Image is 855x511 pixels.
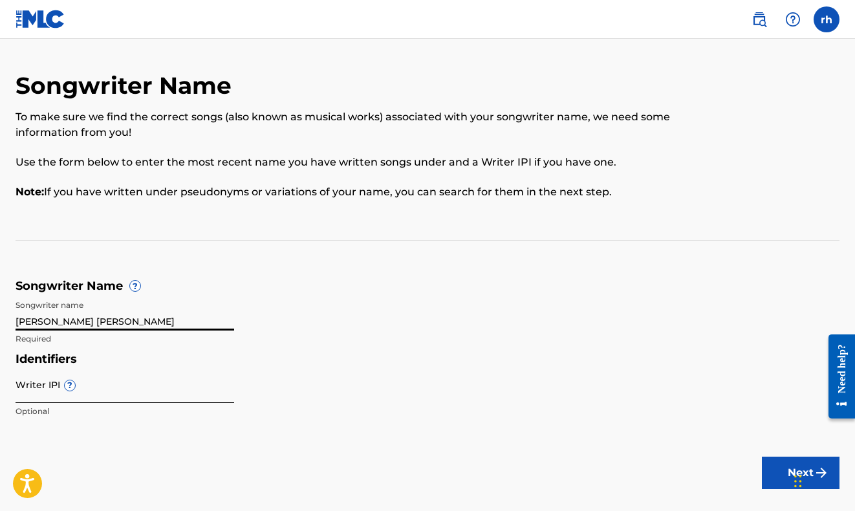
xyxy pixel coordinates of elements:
iframe: Resource Center [819,323,855,430]
div: User Menu [814,6,839,32]
span: ? [65,380,75,391]
h5: Identifiers [16,352,839,367]
div: Drag [794,462,802,501]
img: help [785,12,801,27]
h2: Songwriter Name [16,71,238,100]
a: Public Search [746,6,772,32]
iframe: Chat Widget [790,449,855,511]
p: Use the form below to enter the most recent name you have written songs under and a Writer IPI if... [16,155,675,170]
button: Next [762,457,839,489]
b: Note: [16,186,44,198]
p: Required [16,333,234,345]
div: Help [780,6,806,32]
h5: Songwriter Name [16,279,839,294]
p: Optional [16,406,234,417]
p: To make sure we find the correct songs (also known as musical works) associated with your songwri... [16,109,675,140]
img: search [752,12,767,27]
p: If you have written under pseudonyms or variations of your name, you can search for them in the n... [16,184,675,200]
img: MLC Logo [16,10,65,28]
span: ? [130,281,140,291]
